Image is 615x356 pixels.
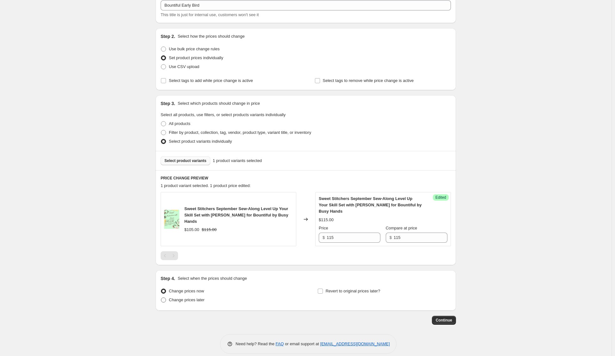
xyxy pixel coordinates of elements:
span: or email support at [284,341,320,346]
div: $115.00 [319,217,334,223]
strike: $115.00 [202,227,217,233]
span: Sweet Stitchers September Sew-Along Level Up Your Skill Set with [PERSON_NAME] for Bountiful by B... [319,196,422,214]
span: 1 product variant selected. 1 product price edited: [161,183,251,188]
button: Continue [432,316,456,325]
span: Select product variants individually [169,139,232,144]
span: Continue [436,318,452,323]
span: $ [323,235,325,240]
h2: Step 3. [161,100,175,107]
p: Select how the prices should change [178,33,245,40]
span: Revert to original prices later? [326,289,380,293]
span: This title is just for internal use, customers won't see it [161,12,259,17]
span: $ [390,235,392,240]
div: $105.00 [184,227,199,233]
span: Price [319,226,328,230]
span: Select product variants [164,158,206,163]
nav: Pagination [161,251,178,260]
p: Select when the prices should change [178,275,247,282]
span: Need help? Read the [236,341,276,346]
span: All products [169,121,190,126]
span: Use CSV upload [169,64,199,69]
span: Select all products, use filters, or select products variants individually [161,112,286,117]
span: Set product prices individually [169,55,223,60]
span: Filter by product, collection, tag, vendor, product type, variant title, or inventory [169,130,311,135]
img: 5_2f92cf90-8e4c-4473-9a6e-b707d434c04c_80x.jpg [164,210,179,229]
span: Select tags to remove while price change is active [323,78,414,83]
h2: Step 2. [161,33,175,40]
input: 30% off holiday sale [161,0,451,10]
span: Select tags to add while price change is active [169,78,253,83]
p: Select which products should change in price [178,100,260,107]
a: FAQ [276,341,284,346]
span: 1 product variants selected [213,158,262,164]
span: Use bulk price change rules [169,47,219,51]
a: [EMAIL_ADDRESS][DOMAIN_NAME] [320,341,390,346]
span: Edited [435,195,446,200]
h6: PRICE CHANGE PREVIEW [161,176,451,181]
span: Sweet Stitchers September Sew-Along Level Up Your Skill Set with [PERSON_NAME] for Bountiful by B... [184,206,288,224]
span: Change prices later [169,297,205,302]
span: Change prices now [169,289,204,293]
button: Select product variants [161,156,210,165]
h2: Step 4. [161,275,175,282]
span: Compare at price [386,226,417,230]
